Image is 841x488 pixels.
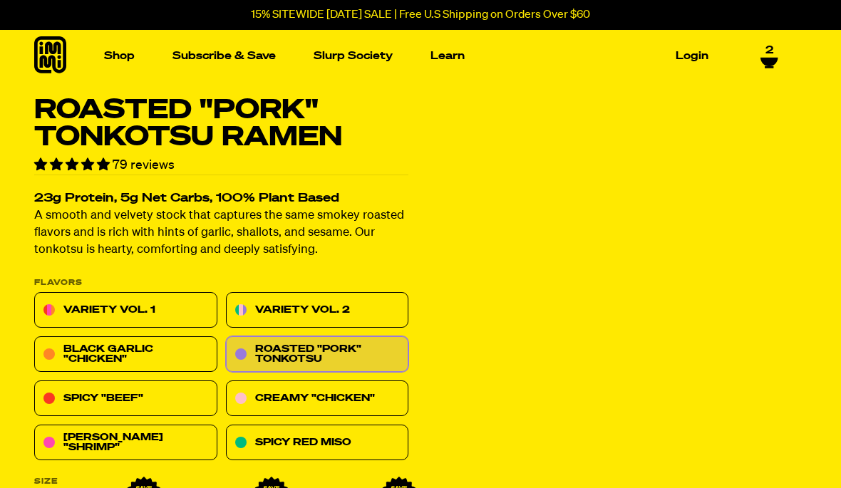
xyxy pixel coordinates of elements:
a: 2 [760,44,778,68]
a: Spicy Red Miso [226,425,409,461]
a: Spicy "Beef" [34,381,217,417]
a: [PERSON_NAME] "Shrimp" [34,425,217,461]
p: A smooth and velvety stock that captures the same smokey roasted flavors and is rich with hints o... [34,208,408,259]
a: Variety Vol. 2 [226,293,409,328]
span: 2 [765,44,773,57]
a: Variety Vol. 1 [34,293,217,328]
a: Creamy "Chicken" [226,381,409,417]
span: 79 reviews [113,159,175,172]
a: Learn [425,45,470,67]
a: Subscribe & Save [167,45,282,67]
a: Slurp Society [308,45,398,67]
h2: 23g Protein, 5g Net Carbs, 100% Plant Based [34,193,408,205]
p: 15% SITEWIDE [DATE] SALE | Free U.S Shipping on Orders Over $60 [251,9,590,21]
nav: Main navigation [98,30,714,82]
span: 4.77 stars [34,159,113,172]
a: Black Garlic "Chicken" [34,337,217,373]
label: Size [34,478,408,486]
a: Login [670,45,714,67]
a: Roasted "Pork" Tonkotsu [226,337,409,373]
p: Flavors [34,279,408,287]
h1: Roasted "Pork" Tonkotsu Ramen [34,97,408,151]
a: Shop [98,45,140,67]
